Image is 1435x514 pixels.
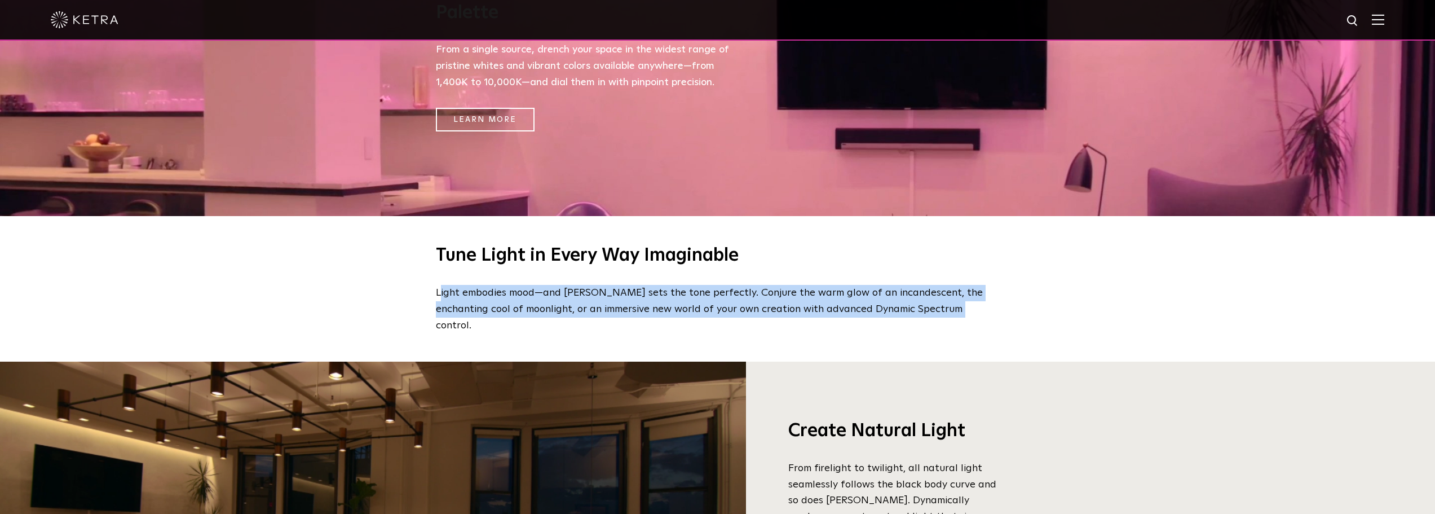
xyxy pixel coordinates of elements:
[788,420,1000,443] h3: Create Natural Light
[1346,14,1360,28] img: search icon
[436,285,994,333] p: Light embodies mood—and [PERSON_NAME] sets the tone perfectly. Conjure the warm glow of an incand...
[436,244,1000,268] h2: Tune Light in Every Way Imaginable
[51,11,118,28] img: ketra-logo-2019-white
[436,108,535,132] a: Learn More
[1372,14,1384,25] img: Hamburger%20Nav.svg
[436,42,729,90] p: From a single source, drench your space in the widest range of pristine whites and vibrant colors...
